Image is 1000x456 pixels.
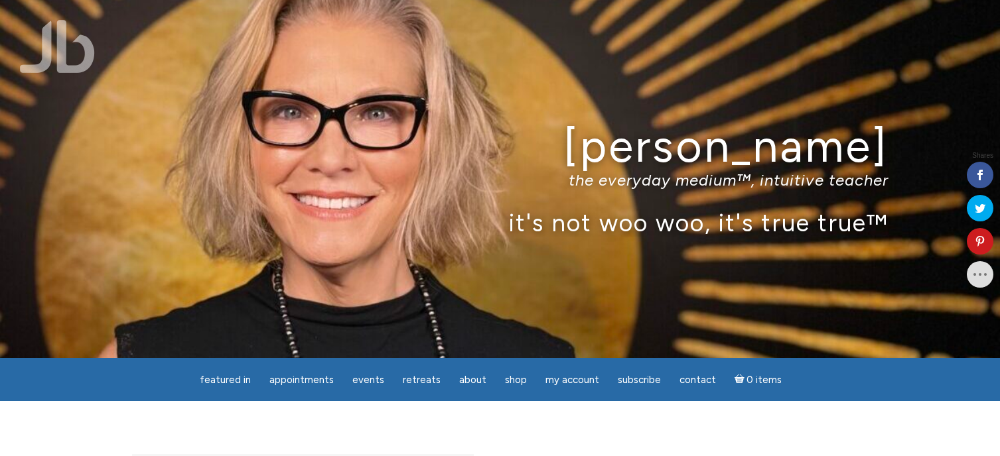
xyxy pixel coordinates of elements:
[505,374,527,386] span: Shop
[344,367,392,393] a: Events
[451,367,494,393] a: About
[192,367,259,393] a: featured in
[545,374,599,386] span: My Account
[610,367,669,393] a: Subscribe
[679,374,716,386] span: Contact
[261,367,342,393] a: Appointments
[20,20,95,73] img: Jamie Butler. The Everyday Medium
[403,374,441,386] span: Retreats
[352,374,384,386] span: Events
[112,121,889,171] h1: [PERSON_NAME]
[269,374,334,386] span: Appointments
[200,374,251,386] span: featured in
[747,375,782,385] span: 0 items
[618,374,661,386] span: Subscribe
[497,367,535,393] a: Shop
[735,374,747,386] i: Cart
[727,366,790,393] a: Cart0 items
[537,367,607,393] a: My Account
[395,367,449,393] a: Retreats
[112,170,889,190] p: the everyday medium™, intuitive teacher
[459,374,486,386] span: About
[112,208,889,237] p: it's not woo woo, it's true true™
[972,152,993,159] span: Shares
[672,367,724,393] a: Contact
